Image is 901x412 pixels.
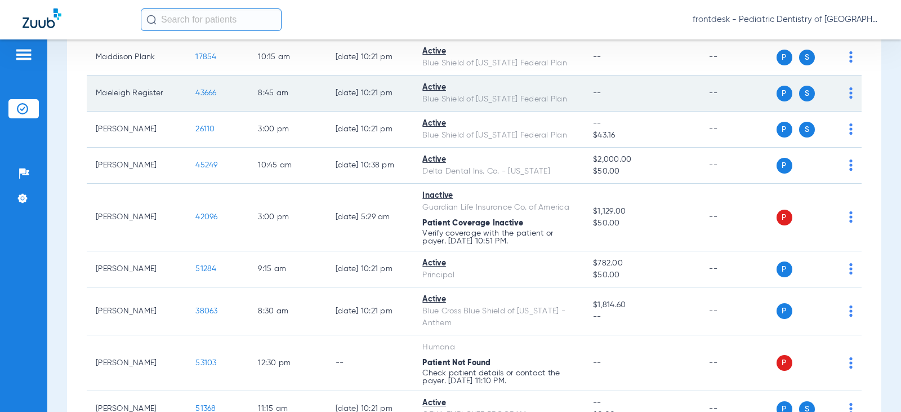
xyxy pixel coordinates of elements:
[777,355,792,371] span: P
[849,123,853,135] img: group-dot-blue.svg
[593,269,691,281] span: $50.00
[195,265,216,273] span: 51284
[422,118,575,130] div: Active
[327,287,413,335] td: [DATE] 10:21 PM
[777,303,792,319] span: P
[777,122,792,138] span: P
[593,299,691,311] span: $1,814.60
[849,357,853,369] img: group-dot-blue.svg
[700,335,776,391] td: --
[593,118,691,130] span: --
[849,51,853,63] img: group-dot-blue.svg
[849,263,853,274] img: group-dot-blue.svg
[422,269,575,281] div: Principal
[327,112,413,148] td: [DATE] 10:21 PM
[799,50,815,65] span: S
[422,294,575,305] div: Active
[593,154,691,166] span: $2,000.00
[195,89,216,97] span: 43666
[249,335,327,391] td: 12:30 PM
[249,184,327,251] td: 3:00 PM
[593,359,601,367] span: --
[249,39,327,76] td: 10:15 AM
[249,287,327,335] td: 8:30 AM
[693,14,878,25] span: frontdesk - Pediatric Dentistry of [GEOGRAPHIC_DATA][US_STATE] (WR)
[422,94,575,105] div: Blue Shield of [US_STATE] Federal Plan
[141,8,282,31] input: Search for patients
[422,190,575,202] div: Inactive
[327,251,413,287] td: [DATE] 10:21 PM
[422,202,575,214] div: Guardian Life Insurance Co. of America
[422,369,575,385] p: Check patient details or contact the payer. [DATE] 11:10 PM.
[327,39,413,76] td: [DATE] 10:21 PM
[87,39,186,76] td: Maddison Plank
[799,86,815,101] span: S
[422,82,575,94] div: Active
[87,184,186,251] td: [PERSON_NAME]
[249,112,327,148] td: 3:00 PM
[700,184,776,251] td: --
[195,213,217,221] span: 42096
[422,154,575,166] div: Active
[593,89,601,97] span: --
[87,335,186,391] td: [PERSON_NAME]
[593,311,691,323] span: --
[700,112,776,148] td: --
[146,15,157,25] img: Search Icon
[422,258,575,269] div: Active
[23,8,61,28] img: Zuub Logo
[422,397,575,409] div: Active
[593,53,601,61] span: --
[422,342,575,353] div: Humana
[700,148,776,184] td: --
[87,287,186,335] td: [PERSON_NAME]
[15,48,33,61] img: hamburger-icon
[593,130,691,141] span: $43.16
[700,76,776,112] td: --
[593,166,691,178] span: $50.00
[422,166,575,178] div: Delta Dental Ins. Co. - [US_STATE]
[777,210,792,225] span: P
[195,307,217,315] span: 38063
[845,358,901,412] iframe: Chat Widget
[700,39,776,76] td: --
[777,86,792,101] span: P
[87,76,186,112] td: Maeleigh Register
[249,251,327,287] td: 9:15 AM
[849,87,853,99] img: group-dot-blue.svg
[327,335,413,391] td: --
[700,251,776,287] td: --
[422,229,575,245] p: Verify coverage with the patient or payer. [DATE] 10:51 PM.
[195,53,216,61] span: 17854
[327,184,413,251] td: [DATE] 5:29 AM
[87,148,186,184] td: [PERSON_NAME]
[87,112,186,148] td: [PERSON_NAME]
[195,161,217,169] span: 45249
[700,287,776,335] td: --
[195,125,215,133] span: 26110
[849,305,853,317] img: group-dot-blue.svg
[422,219,523,227] span: Patient Coverage Inactive
[777,262,792,277] span: P
[777,158,792,174] span: P
[195,359,216,367] span: 53103
[593,218,691,229] span: $50.00
[593,258,691,269] span: $782.00
[422,57,575,69] div: Blue Shield of [US_STATE] Federal Plan
[327,76,413,112] td: [DATE] 10:21 PM
[849,160,853,171] img: group-dot-blue.svg
[849,211,853,223] img: group-dot-blue.svg
[777,50,792,65] span: P
[593,397,691,409] span: --
[422,305,575,329] div: Blue Cross Blue Shield of [US_STATE] - Anthem
[799,122,815,138] span: S
[593,206,691,218] span: $1,129.00
[422,46,575,57] div: Active
[422,359,490,367] span: Patient Not Found
[327,148,413,184] td: [DATE] 10:38 PM
[87,251,186,287] td: [PERSON_NAME]
[249,76,327,112] td: 8:45 AM
[422,130,575,141] div: Blue Shield of [US_STATE] Federal Plan
[249,148,327,184] td: 10:45 AM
